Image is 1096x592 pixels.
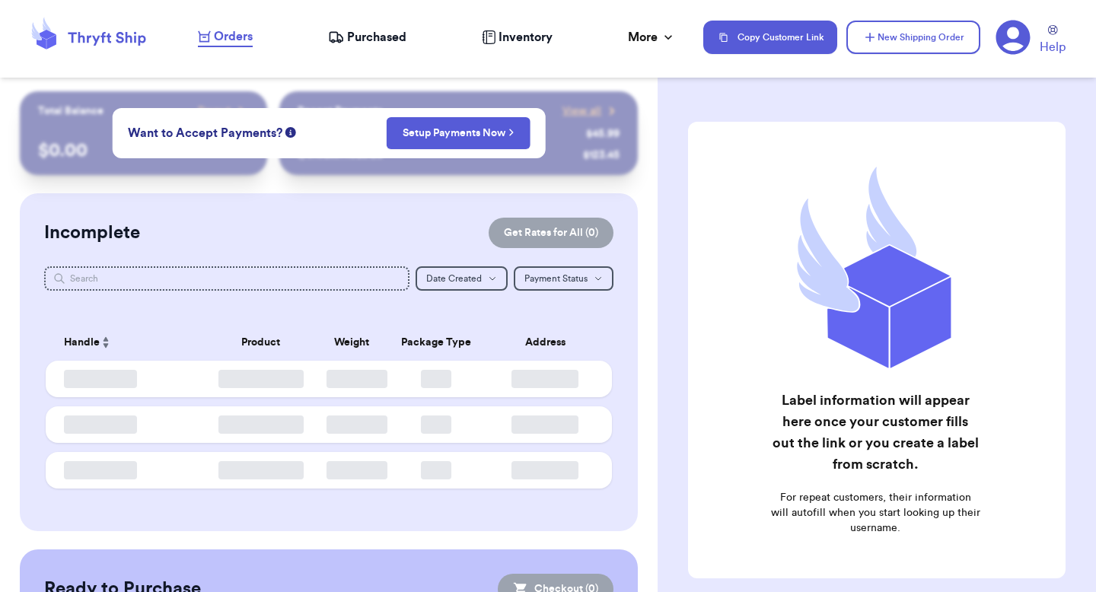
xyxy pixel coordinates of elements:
a: Payout [198,103,249,119]
button: Copy Customer Link [703,21,837,54]
div: $ 45.99 [586,126,620,142]
a: Help [1040,25,1066,56]
th: Product [204,324,317,361]
a: View all [562,103,620,119]
span: Date Created [426,274,482,283]
p: Total Balance [38,103,104,119]
p: Recent Payments [298,103,382,119]
p: For repeat customers, their information will autofill when you start looking up their username. [770,490,980,536]
th: Package Type [385,324,487,361]
button: Payment Status [514,266,613,291]
div: $ 123.45 [583,148,620,163]
th: Address [487,324,612,361]
button: New Shipping Order [846,21,980,54]
a: Purchased [328,28,406,46]
span: Payout [198,103,231,119]
span: View all [562,103,601,119]
input: Search [44,266,409,291]
span: Orders [214,27,253,46]
button: Get Rates for All (0) [489,218,613,248]
span: Want to Accept Payments? [128,124,282,142]
span: Help [1040,38,1066,56]
div: More [628,28,676,46]
span: Handle [64,335,100,351]
p: $ 0.00 [38,138,249,163]
button: Setup Payments Now [387,117,530,149]
span: Inventory [499,28,553,46]
span: Purchased [347,28,406,46]
a: Setup Payments Now [403,126,515,141]
span: Payment Status [524,274,588,283]
button: Date Created [416,266,508,291]
a: Inventory [482,28,553,46]
button: Sort ascending [100,333,112,352]
h2: Incomplete [44,221,140,245]
a: Orders [198,27,253,47]
th: Weight [317,324,385,361]
h2: Label information will appear here once your customer fills out the link or you create a label fr... [770,390,980,475]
